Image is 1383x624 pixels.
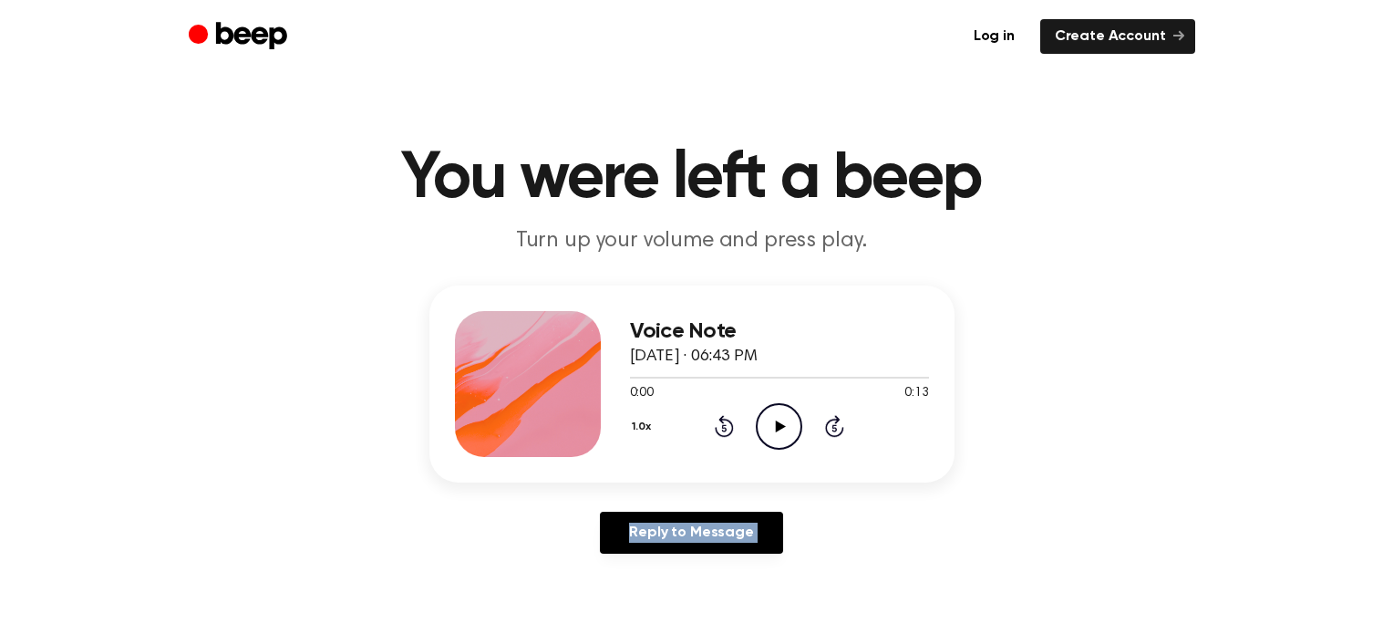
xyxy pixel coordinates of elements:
span: [DATE] · 06:43 PM [630,348,758,365]
button: 1.0x [630,411,658,442]
span: 0:13 [904,384,928,403]
span: 0:00 [630,384,654,403]
a: Beep [189,19,292,55]
a: Reply to Message [600,512,782,554]
h1: You were left a beep [225,146,1159,212]
a: Log in [959,19,1029,54]
a: Create Account [1040,19,1195,54]
p: Turn up your volume and press play. [342,226,1042,256]
h3: Voice Note [630,319,929,344]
